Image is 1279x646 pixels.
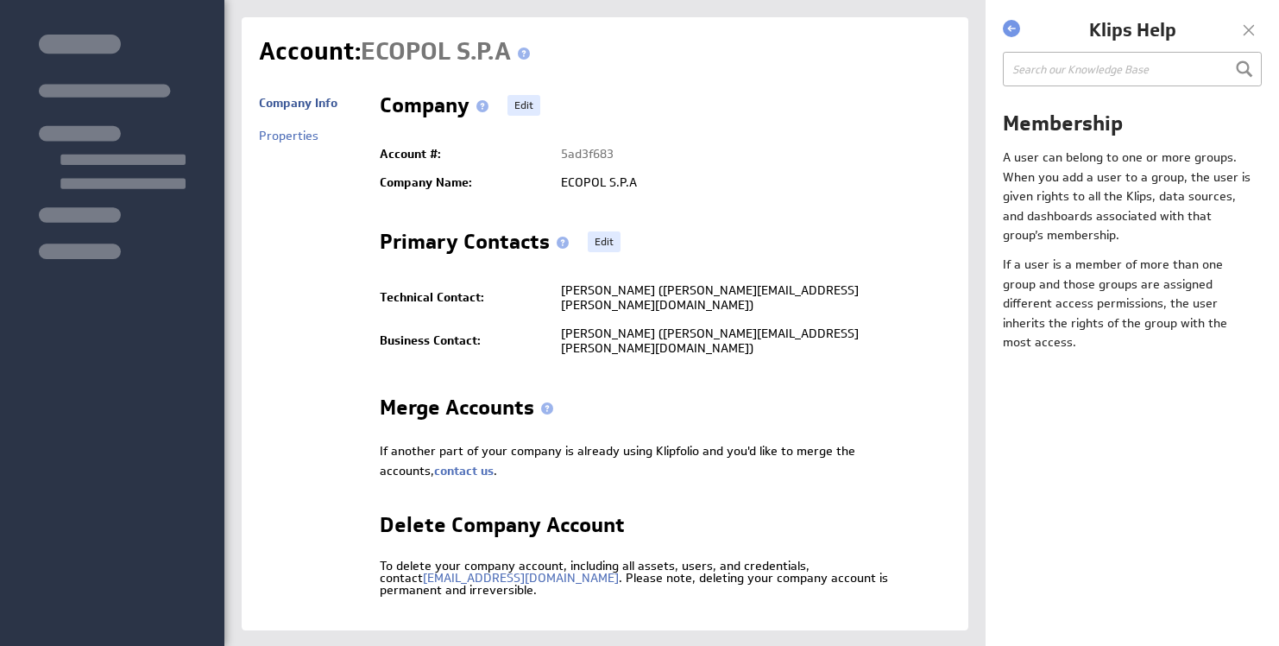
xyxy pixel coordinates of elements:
img: skeleton-sidenav.svg [39,35,186,259]
a: contact us [434,463,494,478]
td: Account #: [380,140,552,168]
h2: Delete Company Account [380,515,625,542]
h1: Membership [1003,109,1262,137]
a: Properties [259,128,318,143]
h1: Account: [259,35,537,69]
input: Search our Knowledge Base [1003,52,1262,86]
p: A user can belong to one or more groups. When you add a user to a group, the user is given rights... [1003,148,1251,244]
div: If another part of your company is already using Klipfolio and you'd like to merge the accounts, . [380,441,951,480]
h2: Merge Accounts [380,397,560,425]
td: Technical Contact: [380,276,552,320]
td: Company Name: [380,168,552,197]
a: Edit [507,95,540,116]
h1: Klips Help [1024,17,1240,43]
p: If a user is a member of more than one group and those groups are assigned different access permi... [1003,255,1251,351]
td: [PERSON_NAME] ([PERSON_NAME][EMAIL_ADDRESS][PERSON_NAME][DOMAIN_NAME]) [552,320,951,363]
h2: Primary Contacts [380,231,576,259]
td: 5ad3f683 [552,140,951,168]
div: To delete your company account, including all assets, users, and credentials, contact . Please no... [380,560,951,596]
h2: Company [380,95,495,123]
a: Company Info [259,95,337,111]
a: [EMAIL_ADDRESS][DOMAIN_NAME] [423,570,619,586]
span: ECOPOL S.P.A [361,35,511,67]
a: Edit [588,231,621,252]
td: ECOPOL S.P.A [552,168,951,197]
td: [PERSON_NAME] ([PERSON_NAME][EMAIL_ADDRESS][PERSON_NAME][DOMAIN_NAME]) [552,276,951,320]
td: Business Contact: [380,320,552,363]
